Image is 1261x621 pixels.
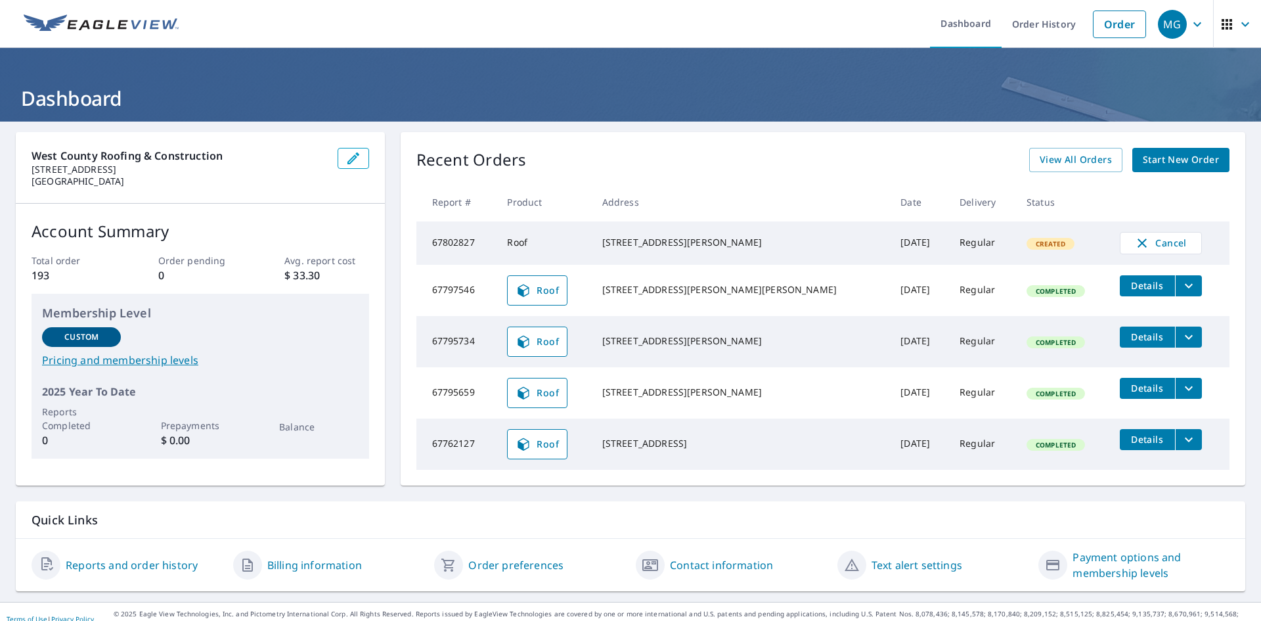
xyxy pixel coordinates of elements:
p: Prepayments [161,419,240,432]
div: [STREET_ADDRESS][PERSON_NAME] [602,334,880,348]
img: EV Logo [24,14,179,34]
a: Roof [507,327,567,357]
td: [DATE] [890,419,949,470]
button: filesDropdownBtn-67795659 [1175,378,1202,399]
p: Avg. report cost [284,254,368,267]
td: 67795734 [416,316,497,367]
td: [DATE] [890,265,949,316]
p: Balance [279,420,358,434]
span: Roof [516,436,559,452]
p: Membership Level [42,304,359,322]
p: 0 [158,267,242,283]
button: filesDropdownBtn-67795734 [1175,327,1202,348]
td: Regular [949,265,1016,316]
p: Order pending [158,254,242,267]
a: Order [1093,11,1146,38]
td: [DATE] [890,221,949,265]
a: Text alert settings [872,557,962,573]
th: Report # [416,183,497,221]
a: Roof [507,378,567,408]
p: [STREET_ADDRESS] [32,164,327,175]
span: Roof [516,283,559,298]
a: Reports and order history [66,557,198,573]
a: Start New Order [1132,148,1229,172]
td: Roof [497,221,591,265]
button: Cancel [1120,232,1202,254]
p: Reports Completed [42,405,121,432]
th: Product [497,183,591,221]
div: MG [1158,10,1187,39]
span: Completed [1028,287,1084,296]
a: Order preferences [468,557,564,573]
a: Payment options and membership levels [1073,549,1229,581]
a: Roof [507,275,567,306]
th: Delivery [949,183,1016,221]
span: Details [1128,279,1167,292]
th: Date [890,183,949,221]
span: Start New Order [1143,152,1219,168]
a: Billing information [267,557,362,573]
div: [STREET_ADDRESS][PERSON_NAME] [602,386,880,399]
td: [DATE] [890,367,949,419]
p: Quick Links [32,512,1229,528]
span: Details [1128,433,1167,446]
span: Details [1128,331,1167,343]
div: [STREET_ADDRESS][PERSON_NAME][PERSON_NAME] [602,283,880,296]
p: $ 33.30 [284,267,368,283]
a: View All Orders [1029,148,1122,172]
span: Roof [516,334,559,350]
td: Regular [949,316,1016,367]
a: Contact information [670,557,773,573]
a: Roof [507,429,567,459]
td: 67762127 [416,419,497,470]
td: Regular [949,419,1016,470]
td: 67797546 [416,265,497,316]
p: Recent Orders [416,148,527,172]
span: Completed [1028,338,1084,347]
div: [STREET_ADDRESS] [602,437,880,450]
span: Roof [516,385,559,401]
button: detailsBtn-67797546 [1120,275,1175,296]
p: 2025 Year To Date [42,384,359,400]
button: filesDropdownBtn-67762127 [1175,429,1202,450]
p: Total order [32,254,116,267]
td: Regular [949,221,1016,265]
button: filesDropdownBtn-67797546 [1175,275,1202,296]
span: Completed [1028,440,1084,449]
th: Status [1016,183,1109,221]
p: $ 0.00 [161,432,240,448]
span: Details [1128,382,1167,394]
span: Cancel [1134,235,1188,251]
button: detailsBtn-67795734 [1120,327,1175,348]
p: Custom [64,331,99,343]
a: Pricing and membership levels [42,352,359,368]
span: View All Orders [1040,152,1112,168]
p: [GEOGRAPHIC_DATA] [32,175,327,187]
td: 67802827 [416,221,497,265]
p: West County Roofing & Construction [32,148,327,164]
p: 193 [32,267,116,283]
td: [DATE] [890,316,949,367]
button: detailsBtn-67762127 [1120,429,1175,450]
p: 0 [42,432,121,448]
span: Created [1028,239,1073,248]
td: Regular [949,367,1016,419]
p: Account Summary [32,219,369,243]
td: 67795659 [416,367,497,419]
div: [STREET_ADDRESS][PERSON_NAME] [602,236,880,249]
h1: Dashboard [16,85,1245,112]
span: Completed [1028,389,1084,398]
button: detailsBtn-67795659 [1120,378,1175,399]
th: Address [592,183,891,221]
